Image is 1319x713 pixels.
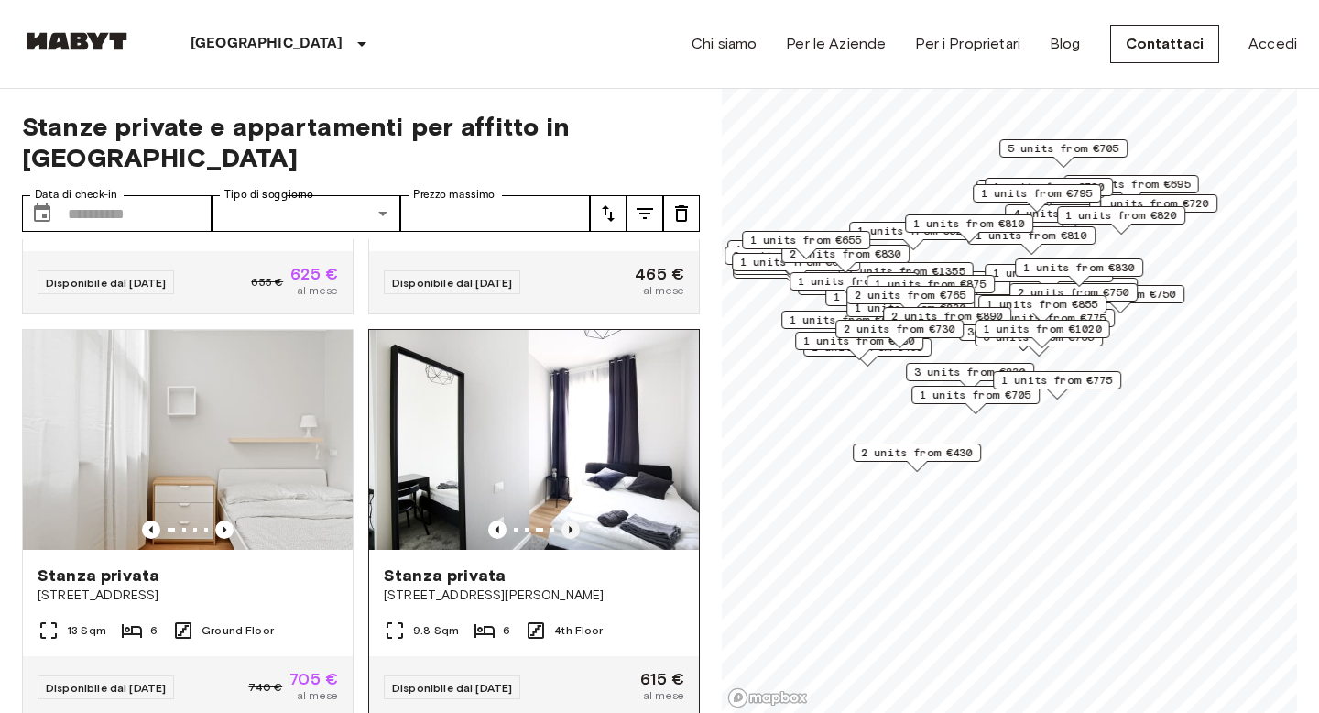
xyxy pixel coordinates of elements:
a: Chi siamo [692,33,757,55]
span: 4th Floor [554,622,603,639]
a: Per le Aziende [786,33,886,55]
span: 1 units from €785 [993,265,1105,281]
div: Map marker [795,332,923,360]
div: Map marker [825,288,954,316]
a: Blog [1050,33,1081,55]
span: Disponibile dal [DATE] [392,276,512,290]
span: 1 units from €830 [1023,259,1135,276]
img: Habyt [22,32,132,50]
span: Stanze private e appartamenti per affitto in [GEOGRAPHIC_DATA] [22,111,700,173]
span: 2 units from €1355 [847,263,965,280]
div: Map marker [993,371,1121,400]
div: Map marker [976,180,1105,208]
div: Map marker [883,307,1011,335]
a: Accedi [1248,33,1297,55]
span: Disponibile dal [DATE] [46,276,166,290]
div: Map marker [1015,258,1143,287]
div: Map marker [790,272,918,301]
button: Previous image [142,521,160,539]
span: 10 units from €695 [1073,176,1191,192]
span: 1 units from €720 [1097,195,1209,212]
div: Map marker [1057,206,1185,235]
button: tune [627,195,663,232]
span: 1 units from €820 [1065,207,1177,224]
div: Map marker [1089,194,1217,223]
span: 13 Sqm [67,622,106,639]
span: al mese [297,282,338,299]
span: 1 units from €875 [875,276,987,292]
span: 5 units from €705 [1008,140,1119,157]
div: Map marker [1009,283,1138,312]
button: tune [590,195,627,232]
div: Map marker [853,444,981,472]
span: al mese [643,282,684,299]
span: 1 units from €685 [798,273,910,290]
span: 1 units from €695 [736,241,847,258]
span: Disponibile dal [DATE] [46,681,166,695]
div: Map marker [781,311,910,339]
span: 705 € [289,671,338,687]
span: Stanza privata [384,565,506,587]
span: 1 units from €655 [750,232,862,248]
span: Disponibile dal [DATE] [392,681,512,695]
img: Marketing picture of unit IT-14-037-001-06H [23,330,353,550]
span: 1 units from €775 [1001,372,1113,389]
span: 1 units from €730 [803,333,915,349]
label: Data di check-in [35,187,117,203]
label: Prezzo massimo [413,187,495,203]
span: 2 units from €750 [1064,286,1176,302]
button: tune [663,195,700,232]
div: Map marker [976,320,1110,348]
span: 2 units from €430 [861,444,973,461]
span: 740 € [248,679,282,696]
div: Map marker [835,320,964,348]
div: Map marker [846,286,975,314]
span: 2 units from €625 [733,247,845,264]
a: Per i Proprietari [915,33,1020,55]
span: Stanza privata [38,565,159,587]
span: al mese [297,687,338,704]
div: Map marker [867,275,995,303]
span: 465 € [635,266,684,282]
div: Map marker [1064,175,1199,203]
span: 655 € [251,274,283,291]
span: Ground Floor [202,622,274,639]
span: 1 units from €695 [740,254,852,270]
div: Map marker [727,240,856,269]
span: 4 units from €735 [1013,205,1125,222]
p: [GEOGRAPHIC_DATA] [191,33,343,55]
span: 1 units from €695 [790,312,901,328]
div: Map marker [905,214,1033,243]
div: Map marker [906,363,1034,391]
span: 615 € [640,671,684,687]
span: al mese [643,687,684,704]
span: 1 units from €705 [920,387,1031,403]
button: Previous image [488,521,507,539]
label: Tipo di soggiorno [224,187,313,203]
span: 9.8 Sqm [413,622,459,639]
span: 3 units from €830 [914,364,1026,380]
span: 6 [503,622,510,639]
span: 1 units from €795 [981,185,1093,202]
span: [STREET_ADDRESS][PERSON_NAME] [384,587,684,605]
div: Map marker [999,139,1128,168]
span: 1 units from €855 [987,296,1098,313]
span: 1 units from €720 [993,179,1105,195]
div: Map marker [911,386,1040,414]
span: [STREET_ADDRESS] [38,587,338,605]
div: Map marker [725,247,853,275]
span: 2 units from €830 [790,246,901,262]
span: 1 units from €810 [976,227,1087,244]
button: Previous image [215,521,234,539]
span: 2 units from €765 [855,287,966,303]
span: 6 [150,622,158,639]
span: 4 units from €775 [995,310,1106,326]
button: Choose date [24,195,60,232]
span: 1 units from €1020 [984,321,1102,337]
div: Map marker [742,231,870,259]
a: Contattaci [1110,25,1220,63]
div: Map marker [839,262,974,291]
a: Mapbox logo [727,687,808,708]
button: Previous image [561,521,580,539]
span: 625 € [290,266,338,282]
